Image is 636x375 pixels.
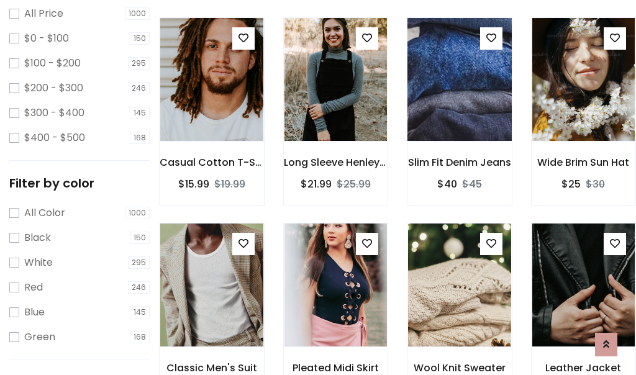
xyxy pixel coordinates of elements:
[130,32,150,45] span: 150
[24,330,55,345] label: Green
[301,178,332,190] h6: $21.99
[532,156,636,168] h6: Wide Brim Sun Hat
[24,255,53,270] label: White
[128,281,150,294] span: 246
[24,280,43,295] label: Red
[24,230,51,245] label: Black
[24,31,69,46] label: $0 - $100
[532,362,636,374] h6: Leather Jacket
[130,331,150,343] span: 168
[24,130,85,145] label: $400 - $500
[160,362,264,374] h6: Classic Men's Suit
[337,177,371,191] del: $25.99
[24,6,63,21] label: All Price
[284,156,388,168] h6: Long Sleeve Henley T-Shirt
[130,306,150,319] span: 145
[561,178,581,190] h6: $25
[128,57,150,70] span: 295
[24,56,81,71] label: $100 - $200
[128,82,150,94] span: 246
[214,177,245,191] del: $19.99
[437,178,457,190] h6: $40
[125,207,150,219] span: 1000
[24,106,84,120] label: $300 - $400
[24,81,83,96] label: $200 - $300
[24,305,45,320] label: Blue
[130,107,150,119] span: 145
[130,132,150,144] span: 168
[284,362,388,374] h6: Pleated Midi Skirt
[9,176,150,191] h5: Filter by color
[586,177,605,191] del: $30
[125,7,150,20] span: 1000
[160,156,264,168] h6: Casual Cotton T-Shirt
[24,206,65,220] label: All Color
[462,177,482,191] del: $45
[178,178,209,190] h6: $15.99
[128,256,150,269] span: 295
[130,232,150,244] span: 150
[407,156,512,168] h6: Slim Fit Denim Jeans
[407,362,512,374] h6: Wool Knit Sweater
